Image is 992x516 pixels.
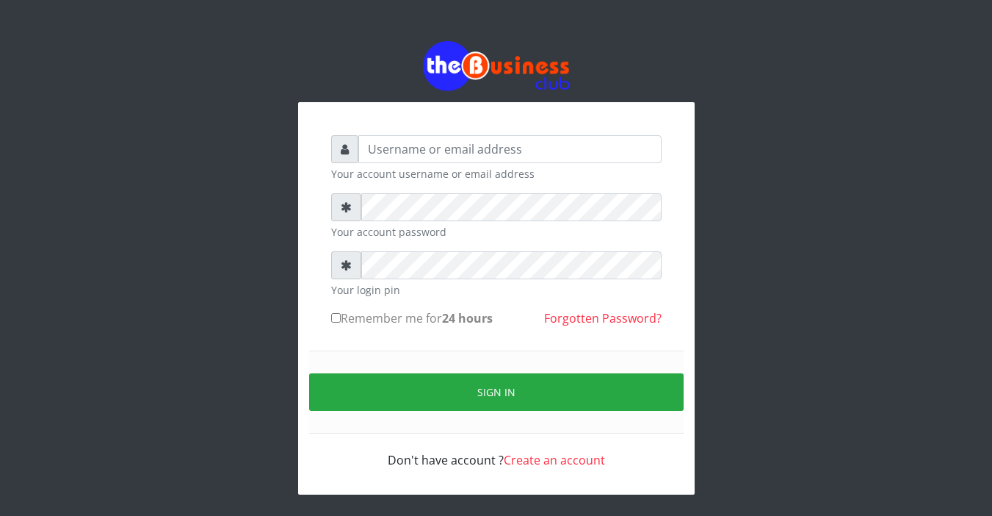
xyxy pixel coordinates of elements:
[544,310,662,326] a: Forgotten Password?
[331,434,662,469] div: Don't have account ?
[331,166,662,182] small: Your account username or email address
[442,310,493,326] b: 24 hours
[309,373,684,411] button: Sign in
[331,309,493,327] label: Remember me for
[331,282,662,298] small: Your login pin
[504,452,605,468] a: Create an account
[331,313,341,323] input: Remember me for24 hours
[358,135,662,163] input: Username or email address
[331,224,662,240] small: Your account password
